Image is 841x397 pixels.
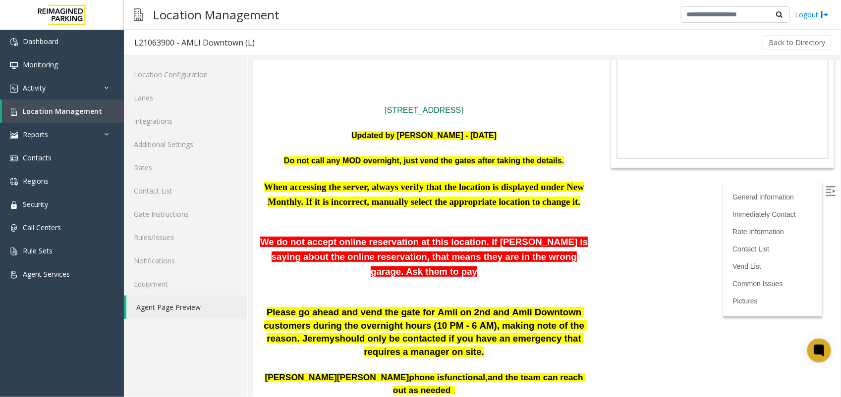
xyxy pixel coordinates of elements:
[23,199,48,209] span: Security
[821,9,829,20] img: logout
[23,83,46,93] span: Activity
[480,150,543,158] a: Immediately Contact
[10,61,18,69] img: 'icon'
[10,271,18,279] img: 'icon'
[124,109,247,133] a: Integrations
[31,96,311,104] span: Do not call any MOD overnight, just vend the gates after taking the details.
[23,37,58,46] span: Dashboard
[10,154,18,162] img: 'icon'
[10,178,18,186] img: 'icon'
[23,153,52,162] span: Contacts
[124,156,247,179] a: Rates
[124,249,247,272] a: Notifications
[124,272,247,296] a: Equipment
[148,2,284,27] h3: Location Management
[124,86,247,109] a: Lanes
[23,130,48,139] span: Reports
[480,237,505,245] a: Pictures
[124,133,247,156] a: Additional Settings
[11,247,334,283] span: Please go ahead and vend the gate for Amli on 2nd and Amli Downtown customers during the overnigh...
[132,46,210,54] a: [STREET_ADDRESS]
[10,108,18,116] img: 'icon'
[10,201,18,209] img: 'icon'
[82,273,331,297] span: should only be contacted if you have an emergency that requires a manager on site
[156,312,191,322] span: phone is
[23,106,102,116] span: Location Management
[480,219,530,227] a: Common Issues
[124,226,247,249] a: Rules/Issues
[23,60,58,69] span: Monitoring
[134,2,143,27] img: pageIcon
[10,248,18,255] img: 'icon'
[23,269,70,279] span: Agent Services
[11,121,332,147] span: When accessing the server, always verify that the location is displayed under New Monthly. If it ...
[573,126,583,136] img: Open/Close Sidebar Menu
[10,224,18,232] img: 'icon'
[2,99,124,123] a: Location Management
[480,133,541,141] a: General Information
[23,223,61,232] span: Call Centers
[192,312,235,322] span: functional,
[124,179,247,202] a: Contact List
[762,35,832,50] button: Back to Directory
[10,38,18,46] img: 'icon'
[23,176,49,186] span: Regions
[124,202,247,226] a: Gate Instructions
[124,63,247,86] a: Location Configuration
[99,71,244,79] b: Updated by [PERSON_NAME] - [DATE]
[55,273,82,283] span: eremy
[10,131,18,139] img: 'icon'
[10,85,18,93] img: 'icon'
[12,312,84,322] span: [PERSON_NAME]
[795,9,829,20] a: Logout
[126,296,247,319] a: Agent Page Preview
[229,286,231,297] span: .
[140,312,333,335] span: and the team can reach out as needed
[7,176,335,216] span: We do not accept online reservation at this location. If [PERSON_NAME] is saying about the online...
[84,312,156,322] span: [PERSON_NAME]
[480,167,531,175] a: Rate Information
[134,36,255,49] div: L21063900 - AMLI Downtown (L)
[480,202,508,210] a: Vend List
[23,246,53,255] span: Rule Sets
[480,185,516,193] a: Contact List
